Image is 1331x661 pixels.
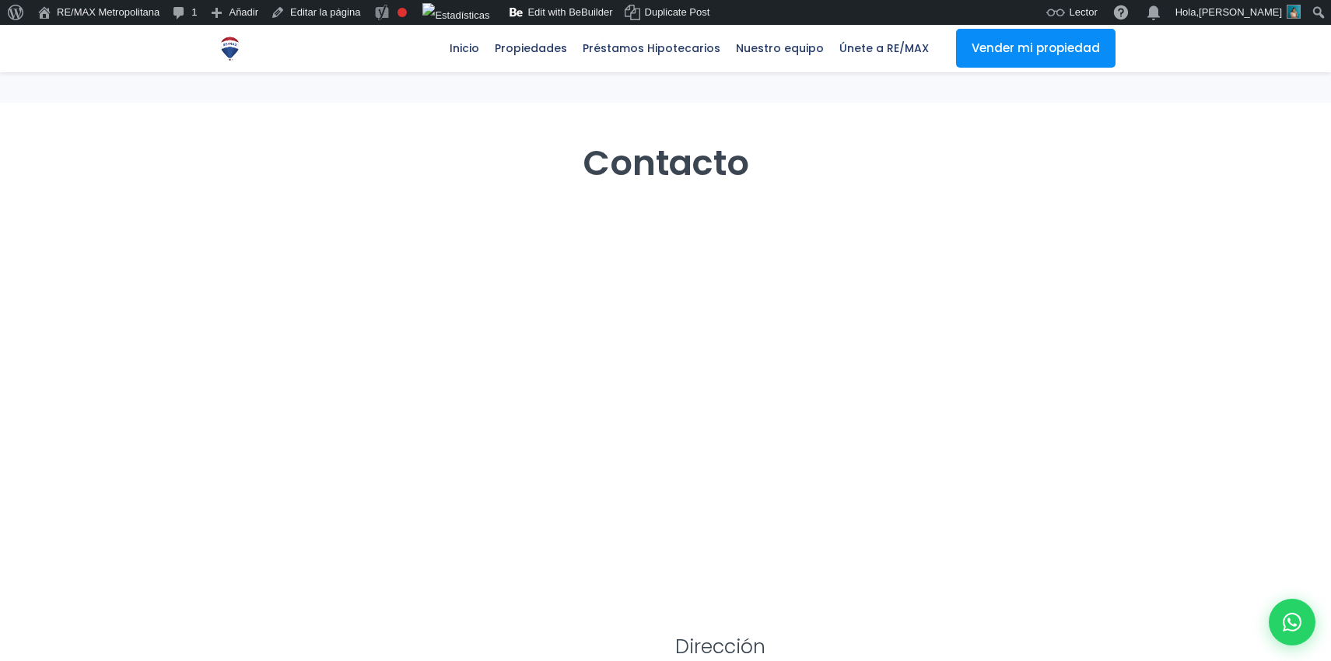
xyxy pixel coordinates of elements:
a: Propiedades [487,25,575,72]
h1: Contacto [201,142,1131,184]
a: Nuestro equipo [728,25,832,72]
span: Nuestro equipo [728,37,832,60]
span: Únete a RE/MAX [832,37,937,60]
div: Frase clave objetivo no establecida [398,8,407,17]
span: Préstamos Hipotecarios [575,37,728,60]
span: [PERSON_NAME] [1199,6,1282,18]
span: Inicio [442,37,487,60]
a: Únete a RE/MAX [832,25,937,72]
a: Inicio [442,25,487,72]
a: RE/MAX Metropolitana [216,25,243,72]
a: Préstamos Hipotecarios [575,25,728,72]
h3: Dirección [675,633,1131,660]
img: Logo de REMAX [216,35,243,62]
a: Vender mi propiedad [956,29,1116,68]
span: Propiedades [487,37,575,60]
img: Visitas de 48 horas. Haz clic para ver más estadísticas del sitio. [422,3,489,28]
